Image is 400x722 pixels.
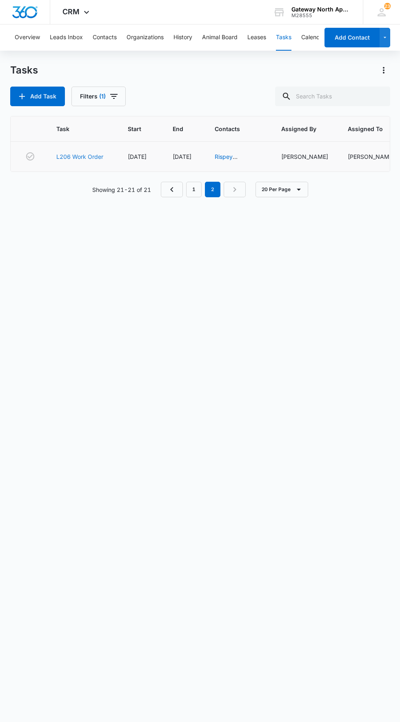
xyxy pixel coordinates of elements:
button: 20 Per Page [256,182,308,197]
button: History [173,25,192,51]
div: account name [291,6,351,13]
button: Add Contact [324,28,380,47]
span: [DATE] [128,153,147,160]
input: Search Tasks [275,87,390,106]
button: Tasks [276,25,291,51]
span: Assigned To [348,125,383,133]
button: Overview [15,25,40,51]
button: Leases [247,25,266,51]
span: End [173,125,183,133]
div: notifications count [384,3,391,9]
span: CRM [62,7,80,16]
em: 2 [205,182,220,197]
button: Calendar [301,25,325,51]
nav: Pagination [161,182,246,197]
a: Page 1 [186,182,202,197]
span: (1) [99,94,106,99]
button: Add Task [10,87,65,106]
span: Task [56,125,96,133]
div: [PERSON_NAME] [281,152,328,161]
button: Filters(1) [71,87,126,106]
span: Start [128,125,141,133]
span: [DATE] [173,153,191,160]
div: account id [291,13,351,18]
span: Contacts [215,125,250,133]
button: Contacts [93,25,117,51]
div: [PERSON_NAME] [348,152,395,161]
button: Organizations [127,25,164,51]
p: Showing 21-21 of 21 [92,185,151,194]
button: Leads Inbox [50,25,83,51]
a: L206 Work Order [56,152,103,161]
a: Previous Page [161,182,183,197]
button: Actions [377,64,390,77]
button: Animal Board [202,25,238,51]
a: Rispey [PERSON_NAME] [215,153,262,169]
span: 23 [384,3,391,9]
h1: Tasks [10,64,38,76]
span: Assigned By [281,125,316,133]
